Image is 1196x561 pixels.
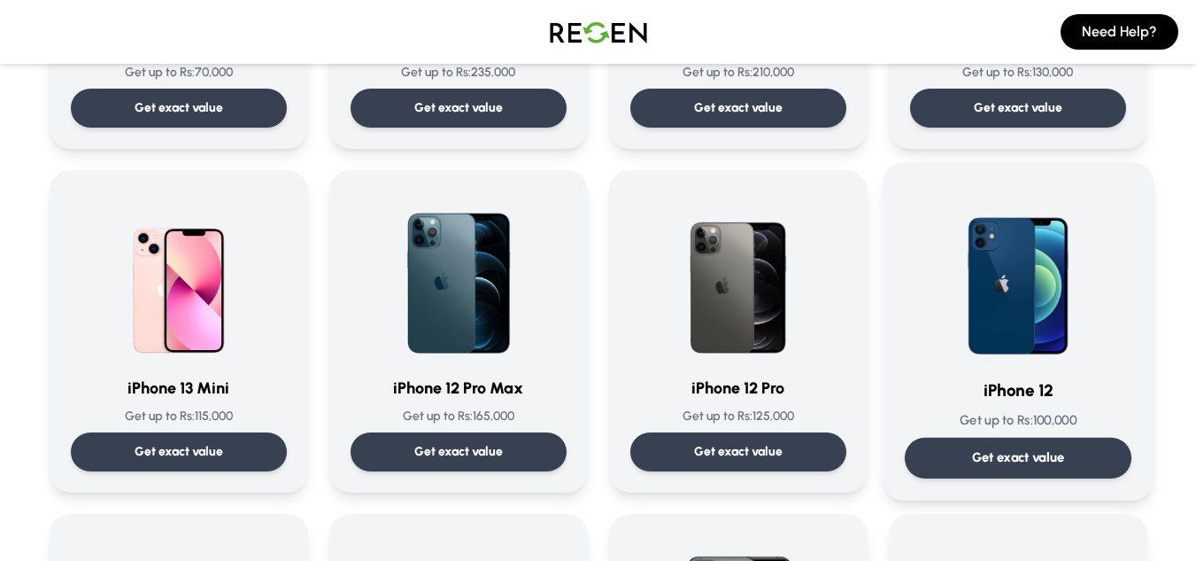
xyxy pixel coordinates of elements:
[351,408,567,425] p: Get up to Rs: 165,000
[694,443,783,461] p: Get exact value
[94,191,264,362] img: iPhone 13 Mini
[630,64,846,82] p: Get up to Rs: 210,000
[135,443,223,461] p: Get exact value
[1061,14,1178,50] button: Need Help?
[414,443,503,461] p: Get exact value
[414,99,503,117] p: Get exact value
[904,378,1130,404] h3: iPhone 12
[536,7,660,57] img: Logo
[630,408,846,425] p: Get up to Rs: 125,000
[974,99,1062,117] p: Get exact value
[929,184,1107,363] img: iPhone 12
[351,376,567,401] h3: iPhone 12 Pro Max
[653,191,823,362] img: iPhone 12 Pro
[971,448,1064,467] p: Get exact value
[374,191,544,362] img: iPhone 12 Pro Max
[135,99,223,117] p: Get exact value
[630,376,846,401] h3: iPhone 12 Pro
[71,408,287,425] p: Get up to Rs: 115,000
[351,64,567,82] p: Get up to Rs: 235,000
[71,64,287,82] p: Get up to Rs: 70,000
[904,411,1130,430] p: Get up to Rs: 100,000
[910,64,1126,82] p: Get up to Rs: 130,000
[71,376,287,401] h3: iPhone 13 Mini
[694,99,783,117] p: Get exact value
